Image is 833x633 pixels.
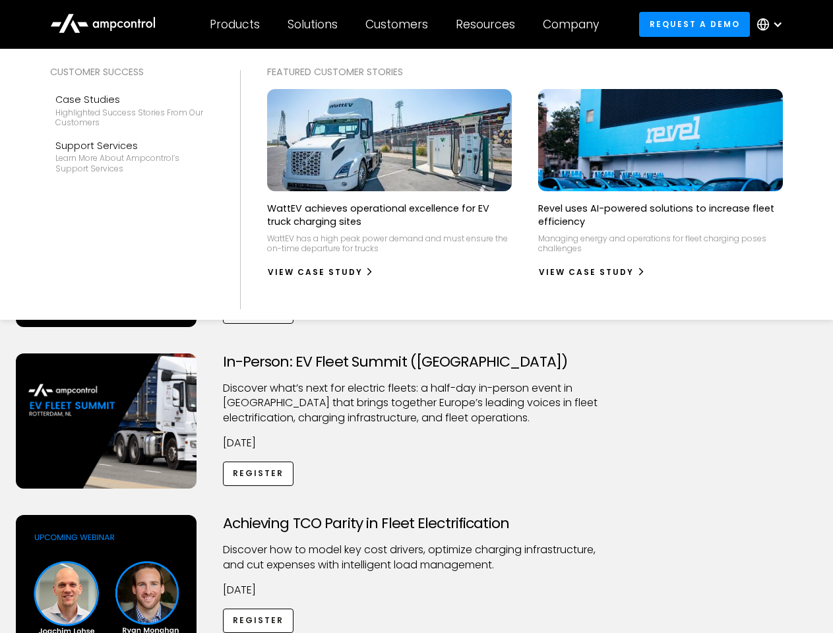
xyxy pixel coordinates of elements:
[267,65,784,79] div: Featured Customer Stories
[288,17,338,32] div: Solutions
[267,233,512,254] p: WattEV has a high peak power demand and must ensure the on-time departure for trucks
[365,17,428,32] div: Customers
[456,17,515,32] div: Resources
[543,17,599,32] div: Company
[539,266,634,278] div: View Case Study
[55,92,208,107] div: Case Studies
[267,262,375,283] a: View Case Study
[223,583,611,597] p: [DATE]
[50,133,214,179] a: Support ServicesLearn more about Ampcontrol’s support services
[210,17,260,32] div: Products
[223,609,294,633] a: Register
[55,138,208,153] div: Support Services
[223,381,611,425] p: ​Discover what’s next for electric fleets: a half-day in-person event in [GEOGRAPHIC_DATA] that b...
[538,233,783,254] p: Managing energy and operations for fleet charging poses challenges
[268,266,363,278] div: View Case Study
[267,202,512,228] p: WattEV achieves operational excellence for EV truck charging sites
[223,543,611,572] p: Discover how to model key cost drivers, optimize charging infrastructure, and cut expenses with i...
[50,87,214,133] a: Case StudiesHighlighted success stories From Our Customers
[55,153,208,173] div: Learn more about Ampcontrol’s support services
[223,353,611,371] h3: In-Person: EV Fleet Summit ([GEOGRAPHIC_DATA])
[223,462,294,486] a: Register
[639,12,750,36] a: Request a demo
[50,65,214,79] div: Customer success
[55,107,208,128] div: Highlighted success stories From Our Customers
[538,262,646,283] a: View Case Study
[223,515,611,532] h3: Achieving TCO Parity in Fleet Electrification
[223,436,611,450] p: [DATE]
[538,202,783,228] p: Revel uses AI-powered solutions to increase fleet efficiency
